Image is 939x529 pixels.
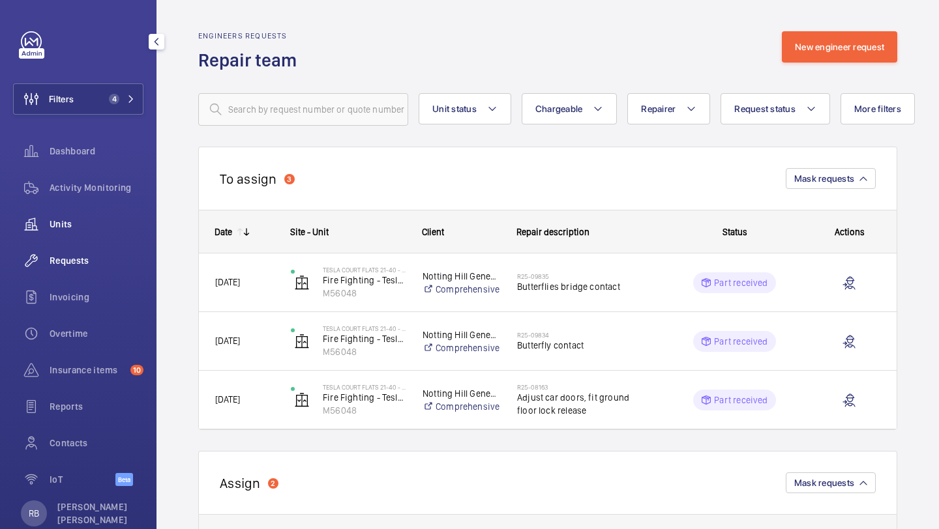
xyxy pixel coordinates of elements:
[714,335,768,348] p: Part received
[323,287,406,300] p: M56048
[423,400,500,413] a: Comprehensive
[215,227,232,237] div: Date
[290,227,329,237] span: Site - Unit
[517,383,651,391] h2: R25-08163
[423,270,500,283] p: Notting Hill Genesis
[323,274,406,287] p: Fire Fighting - Tesla court 21-40
[199,312,897,371] div: Press SPACE to select this row.
[841,93,915,124] button: More filters
[50,218,143,231] span: Units
[786,168,876,189] button: Mask requests
[109,94,119,104] span: 4
[854,104,901,114] span: More filters
[50,364,125,377] span: Insurance items
[734,104,796,114] span: Request status
[198,48,305,72] h1: Repair team
[57,500,136,526] p: [PERSON_NAME] [PERSON_NAME]
[215,394,240,405] span: [DATE]
[29,507,39,520] p: RB
[323,345,406,358] p: M56048
[323,383,406,391] p: Tesla Court Flats 21-40 - High Risk Building
[517,280,651,293] span: Butterflies bridge contact
[284,174,295,184] div: 3
[721,93,830,124] button: Request status
[423,387,500,400] p: Notting Hill Genesis
[794,173,854,184] span: Mask requests
[323,332,406,345] p: Fire Fighting - Tesla court 21-40
[794,478,854,488] span: Mask requests
[323,266,406,274] p: Tesla Court Flats 21-40 - High Risk Building
[198,93,408,126] input: Search by request number or quote number
[50,400,143,413] span: Reports
[423,328,500,341] p: Notting Hill Genesis
[323,404,406,417] p: M56048
[50,291,143,304] span: Invoicing
[422,227,444,237] span: Client
[50,145,143,158] span: Dashboard
[220,171,276,187] h2: To assign
[50,327,143,340] span: Overtime
[517,339,651,352] span: Butterfly contact
[294,334,310,349] img: elevator.svg
[50,436,143,450] span: Contacts
[50,254,143,267] span: Requests
[517,272,651,280] h2: R25-09835
[198,31,305,40] h2: Engineers requests
[13,83,143,115] button: Filters4
[294,275,310,291] img: elevator.svg
[835,227,865,237] span: Actions
[323,391,406,404] p: Fire Fighting - Tesla court 21-40
[714,276,768,289] p: Part received
[220,475,260,491] h2: Assign
[323,324,406,332] p: Tesla Court Flats 21-40 - High Risk Building
[786,472,876,493] button: Mask requests
[215,336,240,346] span: [DATE]
[199,371,897,429] div: Press SPACE to select this row.
[723,227,747,237] span: Status
[49,93,74,106] span: Filters
[516,227,589,237] span: Repair description
[432,104,477,114] span: Unit status
[423,283,500,296] a: Comprehensive
[130,365,143,375] span: 10
[535,104,583,114] span: Chargeable
[215,277,240,287] span: [DATE]
[522,93,618,124] button: Chargeable
[115,473,133,486] span: Beta
[714,393,768,407] p: Part received
[294,392,310,408] img: elevator.svg
[627,93,710,124] button: Repairer
[50,473,115,486] span: IoT
[423,341,500,354] a: Comprehensive
[268,478,278,489] div: 2
[517,391,651,417] span: Adjust car doors, fit ground floor lock release
[50,181,143,194] span: Activity Monitoring
[199,253,897,312] div: Press SPACE to select this row.
[517,331,651,339] h2: R25-09834
[782,31,897,63] button: New engineer request
[641,104,676,114] span: Repairer
[419,93,511,124] button: Unit status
